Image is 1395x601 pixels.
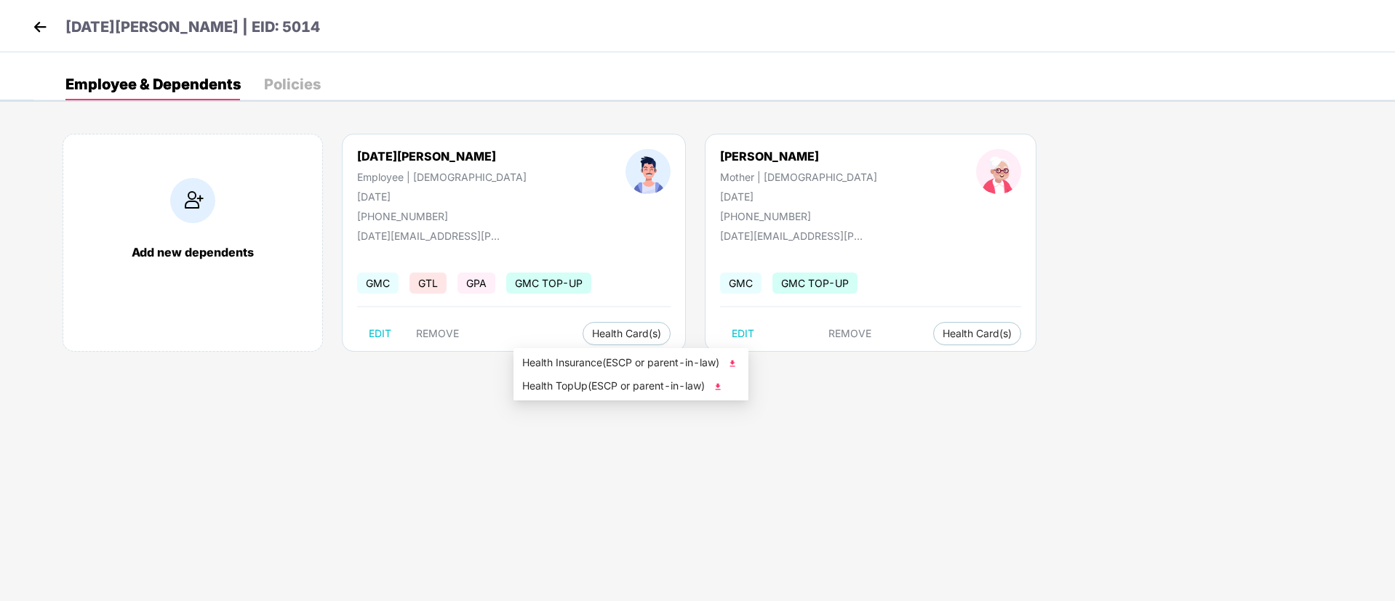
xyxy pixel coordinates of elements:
div: [DATE] [720,190,877,203]
div: [DATE][PERSON_NAME] [357,149,527,164]
div: Employee | [DEMOGRAPHIC_DATA] [357,171,527,183]
span: REMOVE [416,328,459,339]
button: EDIT [357,322,403,345]
button: REMOVE [404,322,471,345]
div: [DATE] [357,190,527,203]
span: Health Card(s) [943,330,1012,337]
img: svg+xml;base64,PHN2ZyB4bWxucz0iaHR0cDovL3d3dy53My5vcmcvMjAwMC9zdmciIHhtbG5zOnhsaW5rPSJodHRwOi8vd3... [725,356,740,371]
img: profileImage [625,149,671,194]
div: Employee & Dependents [65,77,241,92]
div: [PERSON_NAME] [720,149,877,164]
span: REMOVE [828,328,871,339]
span: EDIT [732,328,754,339]
p: [DATE][PERSON_NAME] | EID: 5014 [65,16,320,39]
span: Health TopUp(ESCP or parent-in-law) [522,378,740,394]
span: Health Insurance(ESCP or parent-in-law) [522,355,740,371]
span: EDIT [369,328,391,339]
div: [PHONE_NUMBER] [357,210,527,222]
div: Add new dependents [78,245,308,259]
button: EDIT [720,322,766,345]
span: Health Card(s) [592,330,661,337]
span: GMC [357,273,399,294]
img: back [29,16,51,38]
div: Mother | [DEMOGRAPHIC_DATA] [720,171,877,183]
div: [PHONE_NUMBER] [720,210,877,222]
span: GMC [720,273,762,294]
img: addIcon [170,178,215,223]
button: REMOVE [817,322,883,345]
div: [DATE][EMAIL_ADDRESS][PERSON_NAME][DOMAIN_NAME] [720,230,866,242]
div: [DATE][EMAIL_ADDRESS][PERSON_NAME][DOMAIN_NAME] [357,230,503,242]
img: profileImage [976,149,1021,194]
button: Health Card(s) [933,322,1021,345]
span: GPA [457,273,495,294]
span: GMC TOP-UP [506,273,591,294]
div: Policies [264,77,321,92]
img: svg+xml;base64,PHN2ZyB4bWxucz0iaHR0cDovL3d3dy53My5vcmcvMjAwMC9zdmciIHhtbG5zOnhsaW5rPSJodHRwOi8vd3... [711,379,725,394]
button: Health Card(s) [583,322,671,345]
span: GMC TOP-UP [772,273,858,294]
span: GTL [409,273,447,294]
